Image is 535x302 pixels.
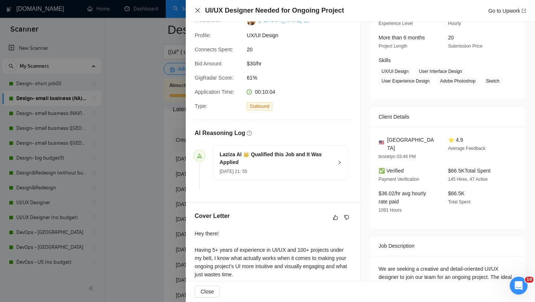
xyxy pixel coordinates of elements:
span: Outbound [247,102,272,110]
span: Bid Amount: [195,61,223,67]
span: Total Spent [448,199,470,205]
a: Go to Upworkexport [488,8,526,14]
span: 61% [247,74,358,82]
span: $66.5K Total Spent [448,168,490,174]
span: User Interface Design [416,67,465,75]
span: like [333,215,338,221]
button: like [331,213,340,222]
span: Type: [195,103,207,109]
span: Adobe Photoshop [437,77,478,85]
span: $36.02/hr avg hourly rate paid [379,190,426,205]
span: send [197,153,202,158]
h5: AI Reasoning Log [195,129,245,138]
span: ✅ Verified [379,168,404,174]
button: dislike [342,213,351,222]
span: Average Feedback [448,146,486,151]
span: $30/hr [247,60,358,68]
span: close [195,7,201,13]
span: Hourly [448,21,461,26]
span: 20 [448,35,454,41]
span: export [522,9,526,13]
button: Close [195,286,220,298]
span: Application Time: [195,89,234,95]
div: Client Details [379,107,517,127]
button: Close [195,7,201,14]
span: brooklyn 03:46 PM [379,154,416,159]
span: 145 Hires, 47 Active [448,177,488,182]
span: Submission Price [448,44,483,49]
span: Project Length [379,44,407,49]
span: ⭐ 4.9 [448,137,463,143]
span: clock-circle [247,89,252,94]
span: Close [201,287,214,296]
span: 1091 Hours [379,208,402,213]
span: UX/UI Design [247,31,358,39]
span: Profile: [195,32,211,38]
span: User Experience Design [379,77,432,85]
span: 10 [525,277,534,283]
span: dislike [344,215,349,221]
span: UX/UI Design [379,67,412,75]
span: More than 6 months [379,35,425,41]
span: GigRadar Score: [195,75,233,81]
span: 20 [247,45,358,54]
span: [GEOGRAPHIC_DATA] [387,136,436,152]
span: $66.5K [448,190,464,196]
span: Payment Verification [379,177,419,182]
span: 00:10:04 [255,89,275,95]
span: Experience Level [379,21,413,26]
span: [DATE] 21: 55 [220,169,247,174]
img: 🇺🇸 [379,140,384,145]
div: Job Description [379,236,517,256]
iframe: Intercom live chat [510,277,528,295]
h5: Laziza AI 👑 Qualified this Job and It Was Applied [220,151,333,166]
span: question-circle [247,131,252,136]
span: right [337,160,342,165]
span: Connects Spent: [195,46,233,52]
h5: Cover Letter [195,212,230,221]
span: Sketch [483,77,503,85]
span: Skills [379,57,391,63]
h4: UI/UX Designer Needed for Ongoing Project [205,6,344,15]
